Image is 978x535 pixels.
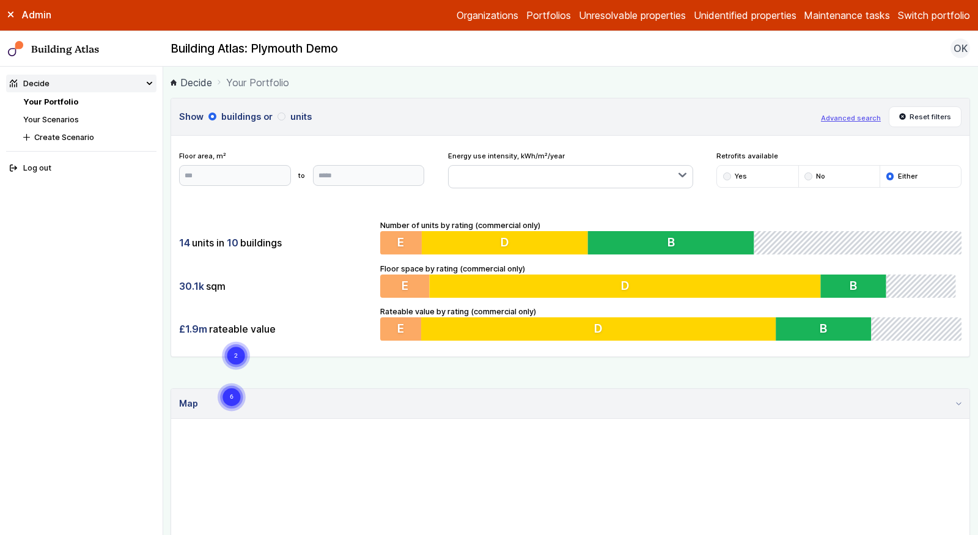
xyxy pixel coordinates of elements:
[397,322,404,336] span: E
[716,151,961,161] span: Retrofits available
[23,115,79,124] a: Your Scenarios
[501,235,509,250] span: D
[171,389,969,419] summary: Map
[421,317,776,341] button: D
[227,236,238,249] span: 10
[950,39,970,58] button: OK
[526,8,571,23] a: Portfolios
[171,41,338,57] h2: Building Atlas: Plymouth Demo
[804,8,890,23] a: Maintenance tasks
[171,75,212,90] a: Decide
[457,8,518,23] a: Organizations
[179,317,372,341] div: rateable value
[179,151,424,185] div: Floor area, m²
[8,41,24,57] img: main-0bbd2752.svg
[889,106,962,127] button: Reset filters
[820,322,827,336] span: B
[594,322,603,336] span: D
[954,41,968,56] span: OK
[179,279,204,293] span: 30.1k
[422,231,588,254] button: D
[398,235,405,250] span: E
[667,235,675,250] span: B
[448,151,693,188] div: Energy use intensity, kWh/m²/year
[402,278,408,293] span: E
[855,278,862,293] span: B
[10,78,50,89] div: Decide
[6,75,156,92] summary: Decide
[380,231,422,254] button: E
[898,8,970,23] button: Switch portfolio
[588,231,754,254] button: B
[179,231,372,254] div: units in buildings
[179,322,207,336] span: £1.9m
[380,275,430,298] button: E
[226,75,289,90] span: Your Portfolio
[179,165,424,186] form: to
[776,317,871,341] button: B
[380,317,421,341] button: E
[579,8,686,23] a: Unresolvable properties
[179,110,813,124] h3: Show
[6,160,156,177] button: Log out
[20,128,156,146] button: Create Scenario
[430,275,825,298] button: D
[821,113,881,123] button: Advanced search
[179,275,372,298] div: sqm
[380,263,961,298] div: Floor space by rating (commercial only)
[23,97,78,106] a: Your Portfolio
[694,8,796,23] a: Unidentified properties
[825,275,891,298] button: B
[623,278,632,293] span: D
[179,236,190,249] span: 14
[380,220,961,255] div: Number of units by rating (commercial only)
[380,306,961,341] div: Rateable value by rating (commercial only)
